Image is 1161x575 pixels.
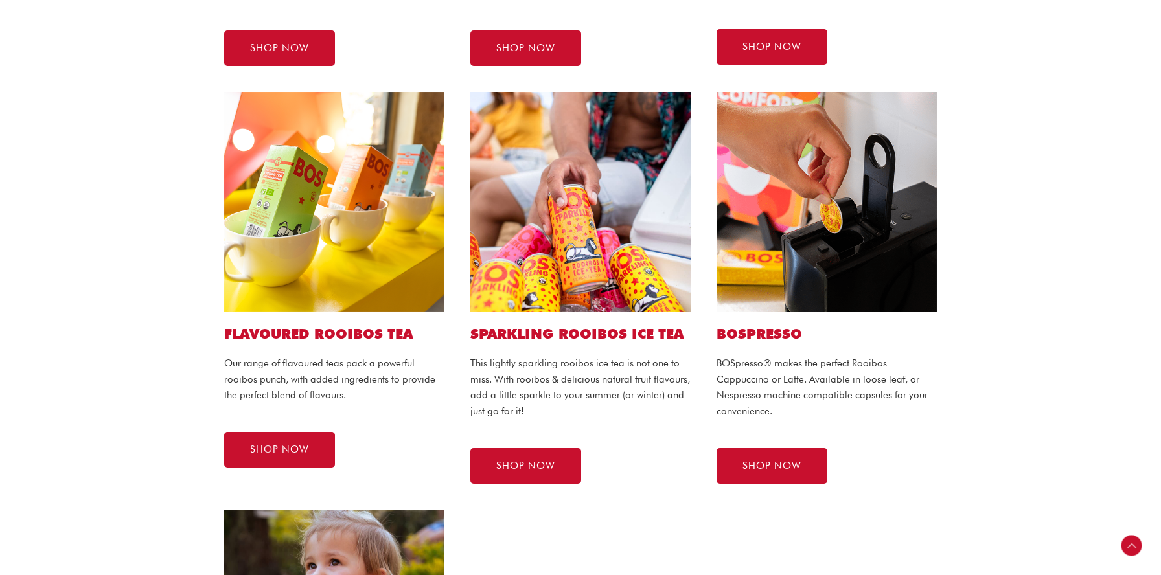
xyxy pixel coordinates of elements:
[717,355,937,420] p: BOSpresso® makes the perfect Rooibos Cappuccino or Latte. Available in loose leaf, or Nespresso m...
[224,432,335,468] a: SHOP NOW
[224,325,444,343] h2: Flavoured ROOIBOS TEA
[224,355,444,403] p: Our range of flavoured teas pack a powerful rooibos punch, with added ingredients to provide the ...
[250,43,309,53] span: SHOP NOW
[742,42,801,52] span: SHOP NOW
[470,325,691,343] h2: SPARKLING ROOIBOS ICE TEA
[470,30,581,66] a: SHOP NOW
[470,448,581,484] a: SHOP NOW
[496,43,555,53] span: SHOP NOW
[717,325,937,343] h2: BOSPRESSO
[717,92,937,312] img: bospresso capsule website1
[717,448,827,484] a: SHOP NOW
[717,29,827,65] a: SHOP NOW
[250,445,309,455] span: SHOP NOW
[496,461,555,471] span: SHOP NOW
[742,461,801,471] span: SHOP NOW
[224,30,335,66] a: SHOP NOW
[470,355,691,420] p: This lightly sparkling rooibos ice tea is not one to miss. With rooibos & delicious natural fruit...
